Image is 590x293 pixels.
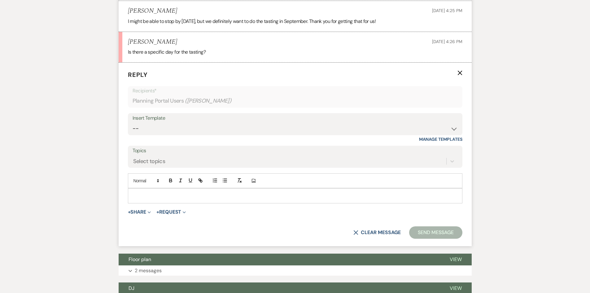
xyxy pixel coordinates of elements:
[133,95,458,107] div: Planning Portal Users
[450,256,462,263] span: View
[133,146,458,155] label: Topics
[129,256,151,263] span: Floor plan
[119,254,440,265] button: Floor plan
[419,136,462,142] a: Manage Templates
[128,17,462,25] p: I might be able to stop by [DATE], but we definitely want to do the tasting in September. Thank y...
[156,210,159,215] span: +
[128,210,151,215] button: Share
[432,39,462,44] span: [DATE] 4:26 PM
[128,7,177,15] h5: [PERSON_NAME]
[353,230,400,235] button: Clear message
[450,285,462,291] span: View
[129,285,134,291] span: DJ
[185,97,231,105] span: ( [PERSON_NAME] )
[128,71,148,79] span: Reply
[128,48,462,56] p: Is there a specific day for the tasting?
[156,210,186,215] button: Request
[128,210,131,215] span: +
[440,254,472,265] button: View
[135,267,162,275] p: 2 messages
[133,157,165,166] div: Select topics
[128,38,177,46] h5: [PERSON_NAME]
[133,114,458,123] div: Insert Template
[432,8,462,13] span: [DATE] 4:25 PM
[133,87,458,95] p: Recipients*
[119,265,472,276] button: 2 messages
[409,226,462,239] button: Send Message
